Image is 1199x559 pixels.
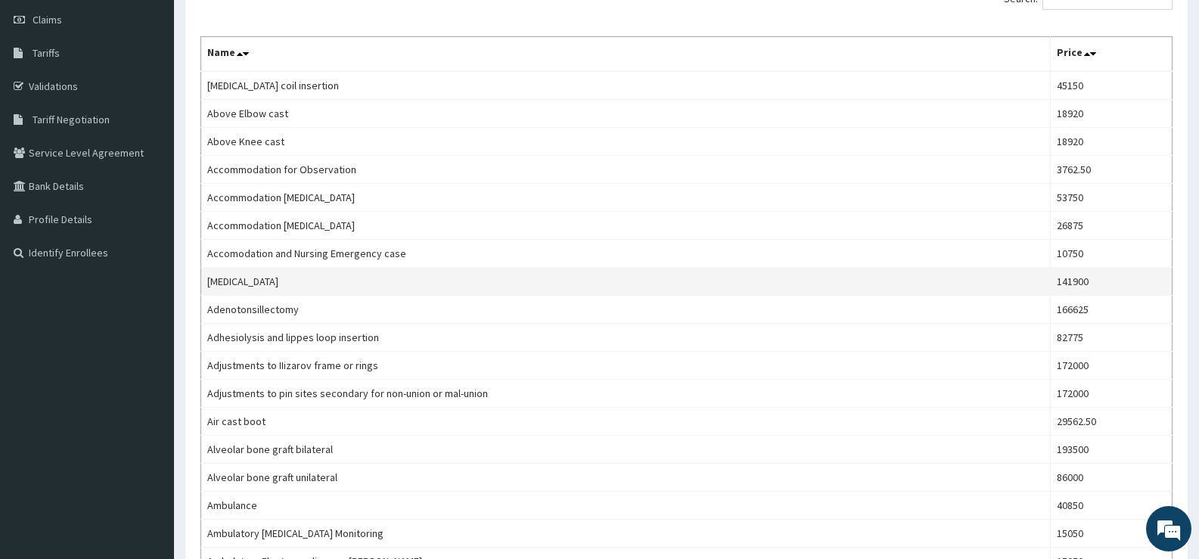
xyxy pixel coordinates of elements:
th: Price [1050,37,1173,72]
td: 45150 [1050,71,1173,100]
td: Alveolar bone graft bilateral [201,436,1051,464]
td: 40850 [1050,492,1173,520]
td: Accomodation and Nursing Emergency case [201,240,1051,268]
td: Adenotonsillectomy [201,296,1051,324]
td: Adjustments to pin sites secondary for non-union or mal-union [201,380,1051,408]
td: 18920 [1050,100,1173,128]
td: Adhesiolysis and lippes loop insertion [201,324,1051,352]
span: Tariffs [33,46,60,60]
td: Ambulatory [MEDICAL_DATA] Monitoring [201,520,1051,548]
td: 18920 [1050,128,1173,156]
td: Alveolar bone graft unilateral [201,464,1051,492]
td: Adjustments to IIizarov frame or rings [201,352,1051,380]
td: Accommodation for Observation [201,156,1051,184]
td: 10750 [1050,240,1173,268]
th: Name [201,37,1051,72]
td: Accommodation [MEDICAL_DATA] [201,184,1051,212]
td: 15050 [1050,520,1173,548]
td: Above Elbow cast [201,100,1051,128]
td: Ambulance [201,492,1051,520]
td: [MEDICAL_DATA] [201,268,1051,296]
td: [MEDICAL_DATA] coil insertion [201,71,1051,100]
div: Minimize live chat window [248,8,284,44]
td: 82775 [1050,324,1173,352]
td: Air cast boot [201,408,1051,436]
span: We're online! [88,177,209,330]
td: 3762.50 [1050,156,1173,184]
td: 29562.50 [1050,408,1173,436]
td: 86000 [1050,464,1173,492]
span: Claims [33,13,62,26]
div: Chat with us now [79,85,254,104]
span: Tariff Negotiation [33,113,110,126]
td: 53750 [1050,184,1173,212]
td: Above Knee cast [201,128,1051,156]
td: 141900 [1050,268,1173,296]
img: d_794563401_company_1708531726252_794563401 [28,76,61,113]
td: 26875 [1050,212,1173,240]
textarea: Type your message and hit 'Enter' [8,387,288,439]
td: 193500 [1050,436,1173,464]
td: 172000 [1050,352,1173,380]
td: 172000 [1050,380,1173,408]
td: Accommodation [MEDICAL_DATA] [201,212,1051,240]
td: 166625 [1050,296,1173,324]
